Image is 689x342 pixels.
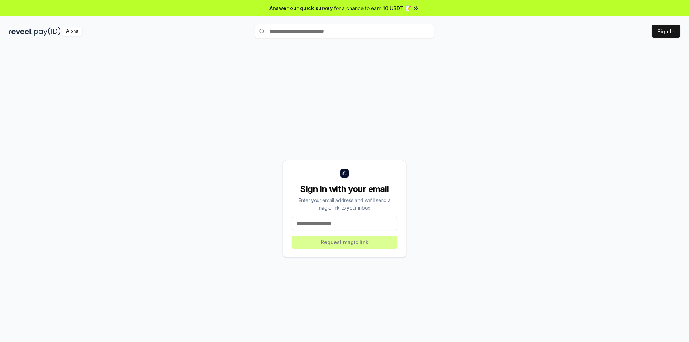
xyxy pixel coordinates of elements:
[292,183,397,195] div: Sign in with your email
[34,27,61,36] img: pay_id
[334,4,411,12] span: for a chance to earn 10 USDT 📝
[62,27,82,36] div: Alpha
[292,196,397,211] div: Enter your email address and we’ll send a magic link to your inbox.
[9,27,33,36] img: reveel_dark
[340,169,349,178] img: logo_small
[269,4,333,12] span: Answer our quick survey
[652,25,680,38] button: Sign In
